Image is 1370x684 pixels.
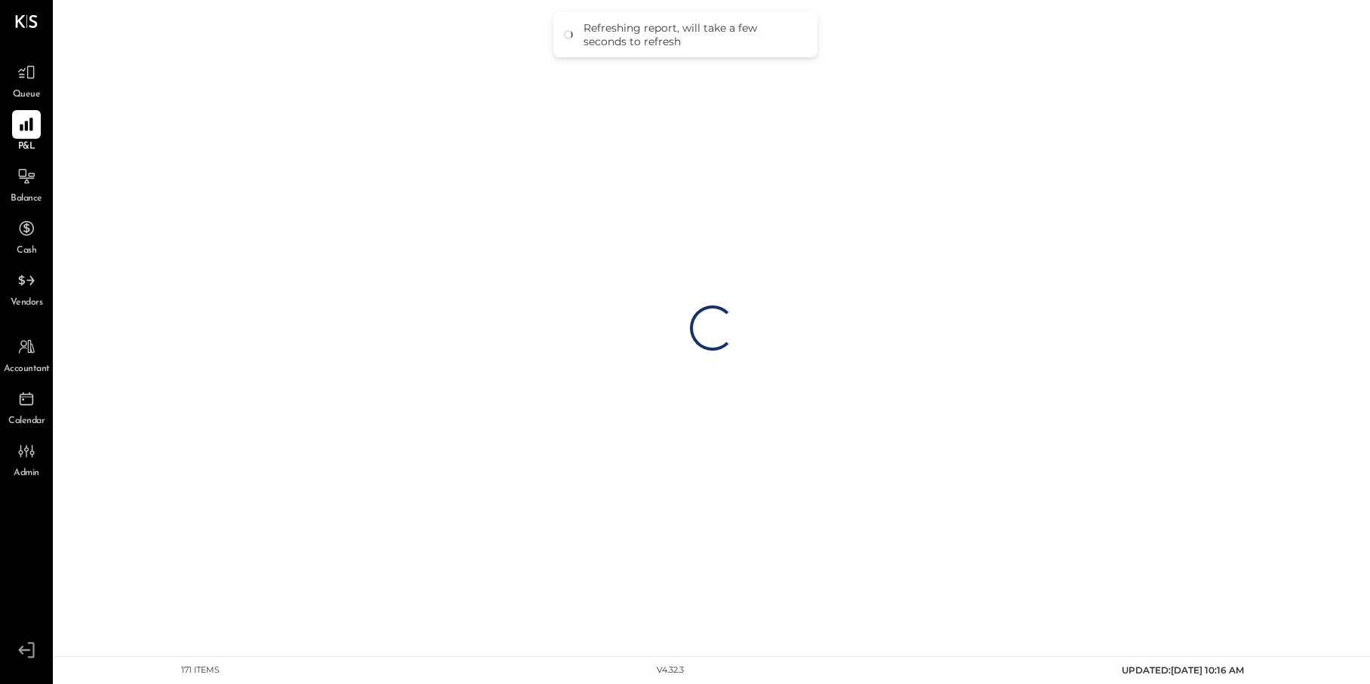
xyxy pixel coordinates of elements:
a: Vendors [1,266,52,310]
span: P&L [18,140,35,154]
span: Cash [17,244,36,258]
a: Queue [1,58,52,102]
span: Balance [11,192,42,206]
a: Admin [1,437,52,480]
a: Balance [1,162,52,206]
a: Calendar [1,385,52,428]
a: Accountant [1,333,52,376]
a: P&L [1,110,52,154]
span: Admin [14,467,39,480]
div: v 4.32.3 [657,664,684,676]
span: Calendar [8,415,45,428]
span: Accountant [4,363,50,376]
span: Queue [13,88,41,102]
span: Vendors [11,296,43,310]
a: Cash [1,214,52,258]
div: 171 items [181,664,220,676]
span: UPDATED: [DATE] 10:16 AM [1122,664,1244,676]
div: Refreshing report, will take a few seconds to refresh [583,21,802,48]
